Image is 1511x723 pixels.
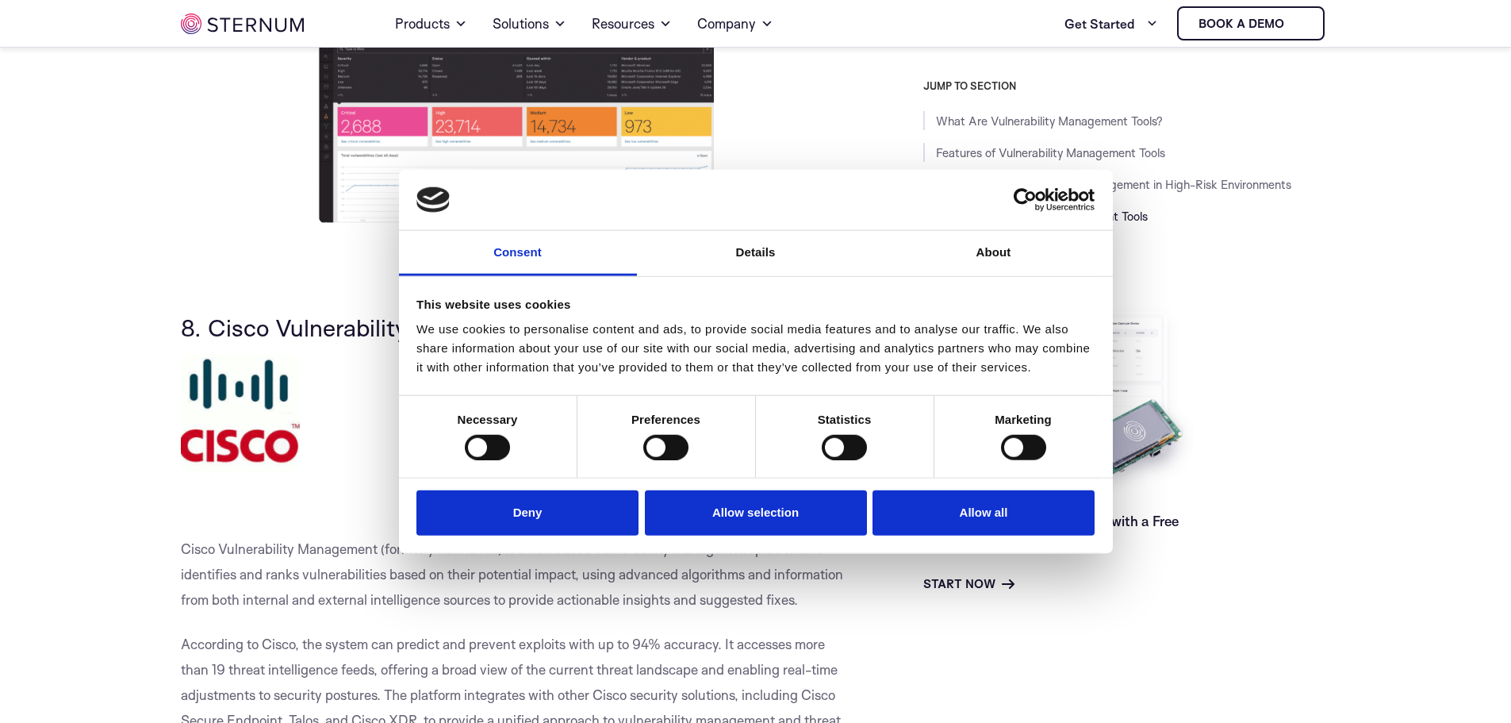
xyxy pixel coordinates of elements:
[872,490,1095,536] button: Allow all
[416,320,1095,377] div: We use cookies to personalise content and ads, to provide social media features and to analyse ou...
[995,413,1052,426] strong: Marketing
[697,2,773,46] a: Company
[818,413,872,426] strong: Statistics
[923,575,1014,594] a: Start Now
[1290,17,1303,30] img: sternum iot
[592,2,672,46] a: Resources
[631,413,700,426] strong: Preferences
[458,413,518,426] strong: Necessary
[1177,6,1325,40] a: Book a demo
[637,231,875,276] a: Details
[936,145,1165,160] a: Features of Vulnerability Management Tools
[936,177,1291,192] a: Importance of Vulnerability Management in High-Risk Environments
[181,13,304,34] img: sternum iot
[493,2,566,46] a: Solutions
[395,2,467,46] a: Products
[956,188,1095,212] a: Usercentrics Cookiebot - opens in a new window
[936,113,1163,129] a: What Are Vulnerability Management Tools?
[399,231,637,276] a: Consent
[875,231,1113,276] a: About
[416,187,450,213] img: logo
[416,490,639,536] button: Deny
[645,490,867,536] button: Allow selection
[181,313,554,342] span: 8. Cisco Vulnerability Management
[181,540,843,608] span: Cisco Vulnerability Management (formerly Kenna.VM) is a risk-based vulnerability management platf...
[1064,8,1158,40] a: Get Started
[416,295,1095,314] div: This website uses cookies
[923,79,1331,92] h3: JUMP TO SECTION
